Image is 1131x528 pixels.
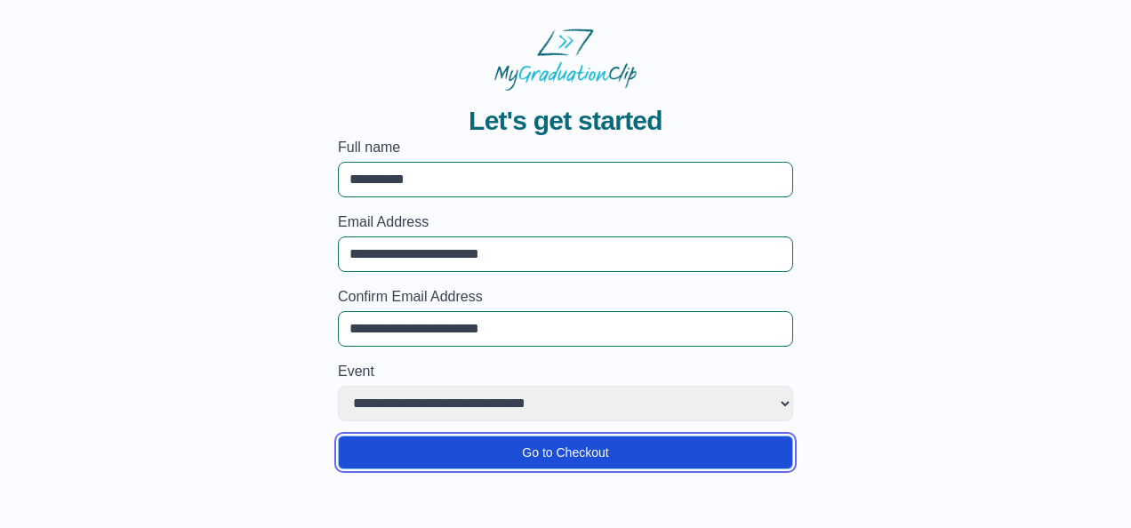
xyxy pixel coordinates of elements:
[338,137,793,158] label: Full name
[338,286,793,308] label: Confirm Email Address
[338,361,793,382] label: Event
[338,436,793,469] button: Go to Checkout
[494,28,637,91] img: MyGraduationClip
[469,105,662,137] span: Let's get started
[338,212,793,233] label: Email Address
